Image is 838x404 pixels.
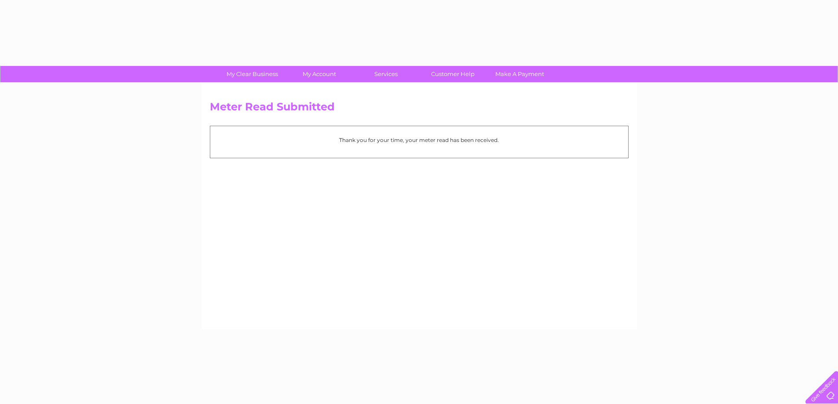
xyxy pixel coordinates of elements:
[483,66,556,82] a: Make A Payment
[210,101,629,117] h2: Meter Read Submitted
[283,66,355,82] a: My Account
[350,66,422,82] a: Services
[215,136,624,144] p: Thank you for your time, your meter read has been received.
[417,66,489,82] a: Customer Help
[216,66,289,82] a: My Clear Business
